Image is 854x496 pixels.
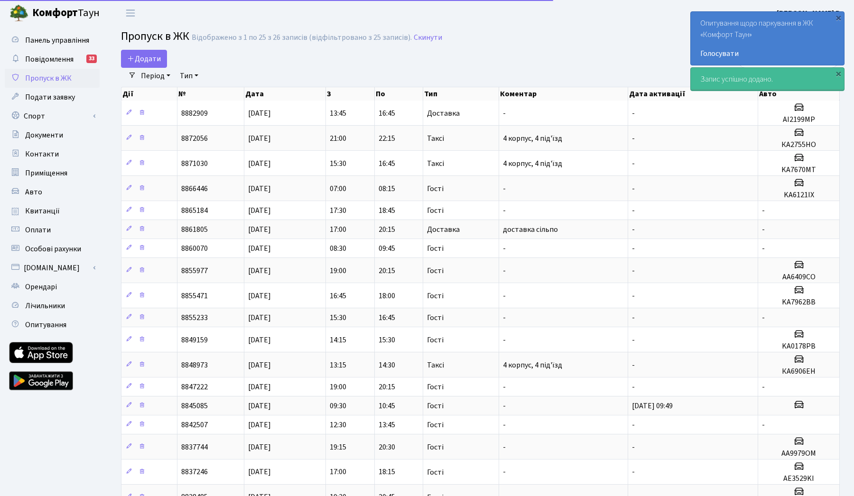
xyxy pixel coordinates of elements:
[9,4,28,23] img: logo.png
[503,360,562,370] span: 4 корпус, 4 під'їзд
[25,35,89,46] span: Панель управління
[632,158,635,169] span: -
[119,5,142,21] button: Переключити навігацію
[427,185,444,193] span: Гості
[181,224,208,235] span: 8861805
[25,73,72,83] span: Пропуск в ЖК
[379,420,395,430] span: 13:45
[181,291,208,301] span: 8855471
[632,224,635,235] span: -
[379,108,395,119] span: 16:45
[5,202,100,220] a: Квитанції
[499,87,628,101] th: Коментар
[379,184,395,194] span: 08:15
[379,467,395,478] span: 18:15
[248,360,271,370] span: [DATE]
[379,312,395,323] span: 16:45
[330,467,346,478] span: 17:00
[379,291,395,301] span: 18:00
[330,205,346,216] span: 17:30
[5,69,100,88] a: Пропуск в ЖК
[25,54,74,64] span: Повідомлення
[427,468,444,476] span: Гості
[248,108,271,119] span: [DATE]
[427,207,444,214] span: Гості
[248,442,271,452] span: [DATE]
[379,382,395,392] span: 20:15
[248,420,271,430] span: [DATE]
[330,291,346,301] span: 16:45
[632,291,635,301] span: -
[121,28,189,45] span: Пропуск в ЖК
[427,245,444,252] span: Гості
[25,149,59,159] span: Контакти
[32,5,78,20] b: Комфорт
[330,224,346,235] span: 17:00
[762,298,835,307] h5: KA7962BB
[248,401,271,411] span: [DATE]
[777,8,843,18] b: [PERSON_NAME] В.
[427,226,460,233] span: Доставка
[181,243,208,254] span: 8860070
[5,107,100,126] a: Спорт
[632,360,635,370] span: -
[379,158,395,169] span: 16:45
[330,360,346,370] span: 13:15
[326,87,374,101] th: З
[5,239,100,258] a: Особові рахунки
[181,312,208,323] span: 8855233
[25,206,60,216] span: Квитанції
[762,165,835,175] h5: KA7670MT
[503,312,506,323] span: -
[248,312,271,323] span: [DATE]
[248,243,271,254] span: [DATE]
[127,54,161,64] span: Додати
[762,243,765,254] span: -
[503,266,506,276] span: -
[632,420,635,430] span: -
[503,420,506,430] span: -
[700,48,835,59] a: Голосувати
[248,266,271,276] span: [DATE]
[5,220,100,239] a: Оплати
[330,266,346,276] span: 19:00
[834,13,843,22] div: ×
[330,243,346,254] span: 08:30
[248,205,271,216] span: [DATE]
[762,342,835,351] h5: KA0178PB
[762,367,835,376] h5: КА6906ЕН
[632,335,635,345] span: -
[427,267,444,275] span: Гості
[427,160,444,167] span: Таксі
[762,474,835,483] h5: AE3529KI
[762,115,835,124] h5: AI2199MP
[379,243,395,254] span: 09:45
[762,224,765,235] span: -
[503,224,558,235] span: доставка сільпо
[330,158,346,169] span: 15:30
[176,68,202,84] a: Тип
[192,33,412,42] div: Відображено з 1 по 25 з 26 записів (відфільтровано з 25 записів).
[248,184,271,194] span: [DATE]
[181,382,208,392] span: 8847222
[762,382,765,392] span: -
[32,5,100,21] span: Таун
[330,401,346,411] span: 09:30
[25,187,42,197] span: Авто
[181,158,208,169] span: 8871030
[244,87,326,101] th: Дата
[379,360,395,370] span: 14:30
[427,336,444,344] span: Гості
[5,164,100,183] a: Приміщення
[632,184,635,194] span: -
[181,266,208,276] span: 8855977
[330,133,346,144] span: 21:00
[758,87,840,101] th: Авто
[691,12,844,65] div: Опитування щодо паркування в ЖК «Комфорт Таун»
[632,266,635,276] span: -
[762,205,765,216] span: -
[181,442,208,452] span: 8837744
[177,87,244,101] th: №
[427,383,444,391] span: Гості
[503,467,506,478] span: -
